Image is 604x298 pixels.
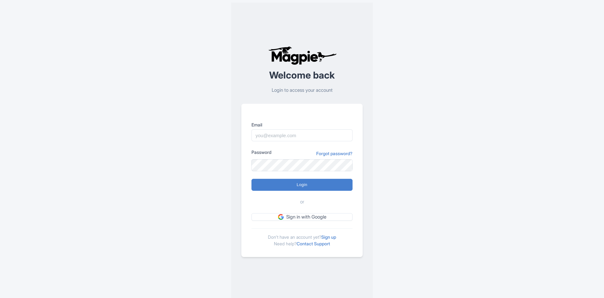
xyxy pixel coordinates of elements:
[278,214,284,220] img: google.svg
[241,70,363,80] h2: Welcome back
[251,121,353,128] label: Email
[300,198,304,206] span: or
[251,179,353,191] input: Login
[251,149,271,155] label: Password
[251,228,353,247] div: Don't have an account yet? Need help?
[267,46,338,65] img: logo-ab69f6fb50320c5b225c76a69d11143b.png
[316,150,353,157] a: Forgot password?
[241,87,363,94] p: Login to access your account
[321,234,336,240] a: Sign up
[251,213,353,221] a: Sign in with Google
[251,129,353,141] input: you@example.com
[297,241,330,246] a: Contact Support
